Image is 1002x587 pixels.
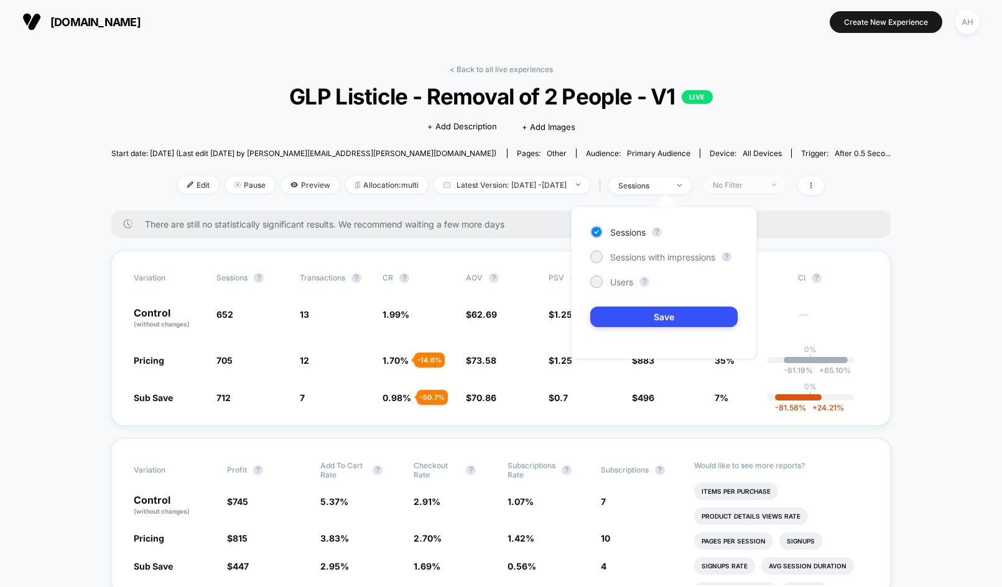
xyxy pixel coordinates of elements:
img: end [576,183,580,186]
span: 85.10 % [813,366,851,375]
span: 652 [216,309,233,320]
span: 2.70 % [414,533,442,543]
span: $ [549,355,572,366]
span: Latest Version: [DATE] - [DATE] [434,177,590,193]
span: 73.58 [471,355,496,366]
span: Pricing [134,355,164,366]
button: AH [952,9,983,35]
span: other [547,149,567,158]
span: Primary Audience [627,149,690,158]
button: [DOMAIN_NAME] [19,12,144,32]
span: (without changes) [134,320,190,328]
div: - 14.6 % [414,353,445,367]
li: Avg Session Duration [761,557,854,575]
img: edit [187,182,193,188]
span: 10 [601,533,610,543]
li: Product Details Views Rate [694,507,808,525]
span: 815 [233,533,248,543]
span: 2.91 % [414,496,440,507]
span: GLP Listicle - Removal of 2 People - V1 [150,83,851,109]
span: 13 [300,309,309,320]
span: $ [227,533,248,543]
span: Users [610,277,633,287]
p: Control [134,495,215,516]
span: $ [227,561,249,571]
span: 1.25 [554,309,572,320]
span: After 0.5 Seco... [835,149,891,158]
span: There are still no statistically significant results. We recommend waiting a few more days [145,219,866,229]
span: 1.99 % [383,309,409,320]
span: Subscriptions [601,465,649,474]
li: Signups [779,532,822,550]
span: 496 [638,392,654,403]
button: ? [489,273,499,283]
span: 7 [300,392,305,403]
span: (without changes) [134,507,190,515]
a: < Back to all live experiences [450,65,553,74]
button: ? [721,252,731,262]
span: + Add Description [427,121,497,133]
div: Audience: [586,149,690,158]
span: 70.86 [471,392,496,403]
span: 5.37 % [320,496,348,507]
span: Sessions [216,273,248,282]
span: Sub Save [134,561,173,571]
p: LIVE [682,90,713,104]
span: + [812,403,817,412]
span: 1.42 % [508,533,534,543]
span: + [819,366,824,375]
div: Pages: [517,149,567,158]
span: 2.95 % [320,561,349,571]
span: CR [383,273,393,282]
button: ? [373,465,383,475]
span: 0.7 [554,392,568,403]
span: 712 [216,392,231,403]
p: Would like to see more reports? [694,461,868,470]
span: 4 [601,561,606,571]
span: --- [798,311,869,329]
span: Subscriptions Rate [508,461,555,479]
img: end [677,184,682,187]
li: Items Per Purchase [694,483,778,500]
button: ? [652,227,662,237]
span: Allocation: multi [346,177,428,193]
span: 447 [233,561,249,571]
span: + Add Images [522,122,575,132]
span: -61.19 % [784,366,813,375]
img: end [772,183,776,186]
button: ? [253,465,263,475]
img: end [234,182,241,188]
span: 12 [300,355,309,366]
span: $ [227,496,248,507]
button: ? [351,273,361,283]
p: Control [134,308,205,329]
li: Pages Per Session [694,532,773,550]
span: 1.70 % [383,355,409,366]
span: 62.69 [471,309,497,320]
span: PSV [549,273,564,282]
span: CI [798,273,866,283]
span: Variation [134,273,202,283]
span: Transactions [300,273,345,282]
span: 1.69 % [414,561,440,571]
span: 7 [601,496,606,507]
span: $ [466,309,497,320]
li: Signups Rate [694,557,755,575]
span: $ [466,355,496,366]
span: Pause [225,177,275,193]
button: ? [254,273,264,283]
span: 24.21 % [806,403,844,412]
span: Sessions with impressions [610,252,715,262]
span: Start date: [DATE] (Last edit [DATE] by [PERSON_NAME][EMAIL_ADDRESS][PERSON_NAME][DOMAIN_NAME]) [111,149,496,158]
span: 3.83 % [320,533,349,543]
span: 745 [233,496,248,507]
span: Sub Save [134,392,173,403]
button: Create New Experience [830,11,942,33]
img: rebalance [355,182,360,188]
p: 0% [804,344,817,354]
span: $ [549,392,568,403]
span: Sessions [610,227,646,238]
span: Checkout Rate [414,461,460,479]
span: 1.25 [554,355,572,366]
span: AOV [466,273,483,282]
